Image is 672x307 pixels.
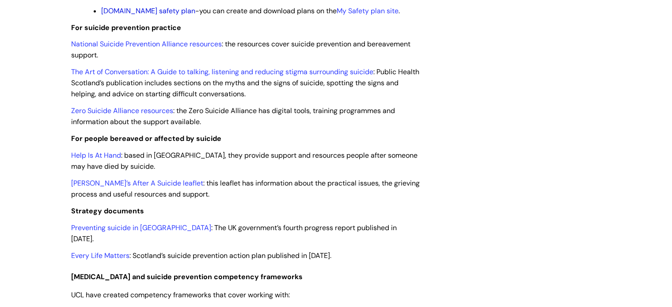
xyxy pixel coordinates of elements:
[71,39,222,49] a: National Suicide Prevention Alliance resources
[71,251,129,260] a: Every Life Matters
[71,251,331,260] span: : Scotland’s suicide prevention action plan published in [DATE].
[337,6,399,15] a: My Safety plan site
[71,23,181,32] span: For suicide prevention practice
[71,151,418,171] span: : based in [GEOGRAPHIC_DATA], they provide support and resources people after someone may have di...
[199,6,400,15] span: you can create and download plans on the .
[101,6,400,15] span: -
[71,39,410,60] span: : the resources cover suicide prevention and bereavement support.
[71,290,290,299] span: UCL have created competency frameworks that cover working with:
[71,67,419,99] span: : Public Health Scotland’s publication includes sections on the myths and the signs of suicide, s...
[71,223,211,232] a: Preventing suicide in [GEOGRAPHIC_DATA]
[71,206,144,216] span: Strategy documents
[71,106,395,126] span: : the Zero Suicide Alliance has digital tools, training programmes and information about the supp...
[71,67,373,76] a: The Art of Conversation: A Guide to talking, listening and reducing stigma surrounding suicide
[71,223,397,243] span: : The UK government’s fourth progress report published in [DATE].
[71,151,121,160] a: Help Is At Hand
[71,134,221,143] span: For people bereaved or affected by suicide
[71,178,420,199] span: : this leaflet has information about the practical issues, the grieving process and useful resour...
[71,106,173,115] a: Zero Suicide Alliance resources
[101,6,195,15] a: [DOMAIN_NAME] safety plan
[71,272,303,281] span: [MEDICAL_DATA] and suicide prevention competency frameworks
[71,178,203,188] a: [PERSON_NAME]’s After A Suicide leaflet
